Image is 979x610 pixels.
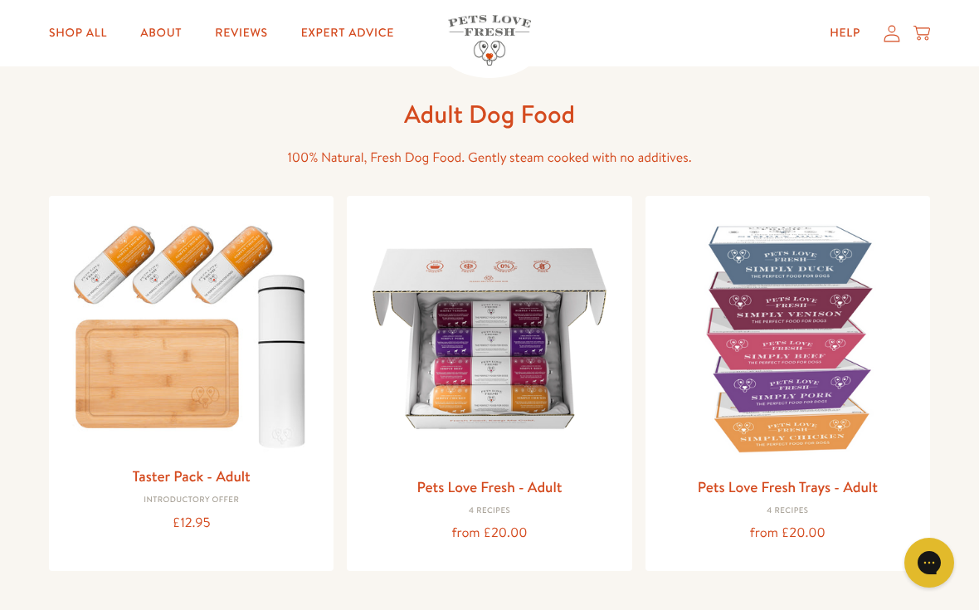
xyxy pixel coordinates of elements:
[896,532,962,593] iframe: Gorgias live chat messenger
[202,17,280,50] a: Reviews
[36,17,120,50] a: Shop All
[133,466,251,486] a: Taster Pack - Adult
[659,506,917,516] div: 4 Recipes
[62,209,320,457] img: Taster Pack - Adult
[816,17,874,50] a: Help
[127,17,195,50] a: About
[288,17,407,50] a: Expert Advice
[416,476,562,497] a: Pets Love Fresh - Adult
[287,149,691,167] span: 100% Natural, Fresh Dog Food. Gently steam cooked with no additives.
[62,512,320,534] div: £12.95
[448,15,531,66] img: Pets Love Fresh
[659,209,917,467] img: Pets Love Fresh Trays - Adult
[360,522,618,544] div: from £20.00
[62,495,320,505] div: Introductory Offer
[659,522,917,544] div: from £20.00
[698,476,878,497] a: Pets Love Fresh Trays - Adult
[224,98,755,130] h1: Adult Dog Food
[360,506,618,516] div: 4 Recipes
[360,209,618,467] img: Pets Love Fresh - Adult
